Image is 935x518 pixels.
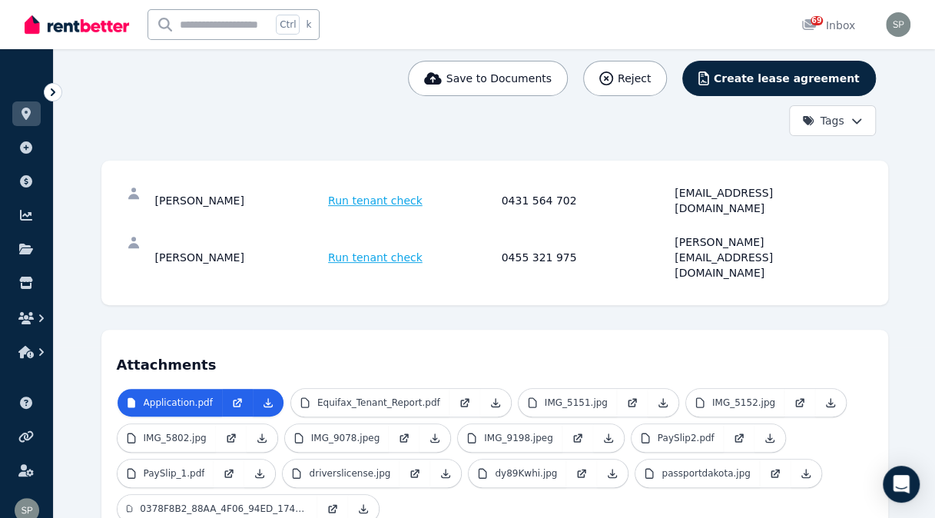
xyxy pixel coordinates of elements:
span: Tags [802,113,844,128]
a: Download Attachment [815,389,846,417]
div: [PERSON_NAME] [155,185,324,216]
a: IMG_5151.jpg [519,389,617,417]
span: Run tenant check [328,250,423,265]
a: Open in new Tab [562,424,593,452]
div: Inbox [801,18,855,33]
p: 0378F8B2_88AA_4F06_94ED_17466DA315E3.pdf [140,503,307,515]
span: Run tenant check [328,193,423,208]
a: Open in new Tab [216,424,247,452]
div: Open Intercom Messenger [883,466,920,503]
a: PaySlip2.pdf [632,424,724,452]
div: [PERSON_NAME][EMAIL_ADDRESS][DOMAIN_NAME] [675,234,844,281]
a: IMG_9198.jpeg [458,424,562,452]
a: Application.pdf [118,389,222,417]
a: Open in new Tab [222,389,253,417]
div: [EMAIL_ADDRESS][DOMAIN_NAME] [675,185,844,216]
a: PaySlip_1.pdf [118,460,214,487]
div: 0455 321 975 [502,234,671,281]
span: Create lease agreement [714,71,860,86]
p: IMG_5152.jpg [712,397,775,409]
a: IMG_5152.jpg [686,389,784,417]
span: Reject [618,71,651,86]
a: Open in new Tab [389,424,419,452]
p: PaySlip_1.pdf [144,467,205,480]
a: passportdakota.jpg [635,460,759,487]
p: IMG_5151.jpg [545,397,608,409]
span: Save to Documents [446,71,552,86]
a: Download Attachment [253,389,283,417]
p: IMG_9198.jpeg [484,432,553,444]
a: Open in new Tab [214,460,244,487]
a: Download Attachment [597,460,628,487]
p: passportdakota.jpg [661,467,750,480]
img: RentBetter [25,13,129,36]
a: IMG_5802.jpg [118,424,216,452]
a: Download Attachment [247,424,277,452]
button: Save to Documents [408,61,568,96]
a: Open in new Tab [760,460,791,487]
p: IMG_5802.jpg [144,432,207,444]
button: Create lease agreement [682,61,875,96]
span: k [306,18,311,31]
a: IMG_9078.jpeg [285,424,390,452]
a: Open in new Tab [449,389,480,417]
a: Download Attachment [754,424,785,452]
p: dy89Kwhi.jpg [495,467,557,480]
a: driverslicense.jpg [283,460,400,487]
a: Equifax_Tenant_Report.pdf [291,389,449,417]
span: Ctrl [276,15,300,35]
a: Open in new Tab [784,389,815,417]
p: Application.pdf [144,397,213,409]
h4: Attachments [117,345,873,376]
a: Download Attachment [791,460,821,487]
a: Open in new Tab [400,460,430,487]
a: Open in new Tab [566,460,597,487]
a: Download Attachment [648,389,678,417]
p: IMG_9078.jpeg [311,432,380,444]
a: Download Attachment [244,460,275,487]
a: Download Attachment [430,460,461,487]
a: Open in new Tab [617,389,648,417]
p: Equifax_Tenant_Report.pdf [317,397,440,409]
p: driverslicense.jpg [309,467,390,480]
a: dy89Kwhi.jpg [469,460,566,487]
p: PaySlip2.pdf [658,432,715,444]
a: Open in new Tab [724,424,754,452]
button: Reject [583,61,667,96]
a: Download Attachment [593,424,624,452]
button: Tags [789,105,876,136]
div: 0431 564 702 [502,185,671,216]
a: Download Attachment [419,424,450,452]
span: 69 [811,16,823,25]
img: Steven Purcell [886,12,910,37]
a: Download Attachment [480,389,511,417]
div: [PERSON_NAME] [155,234,324,281]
